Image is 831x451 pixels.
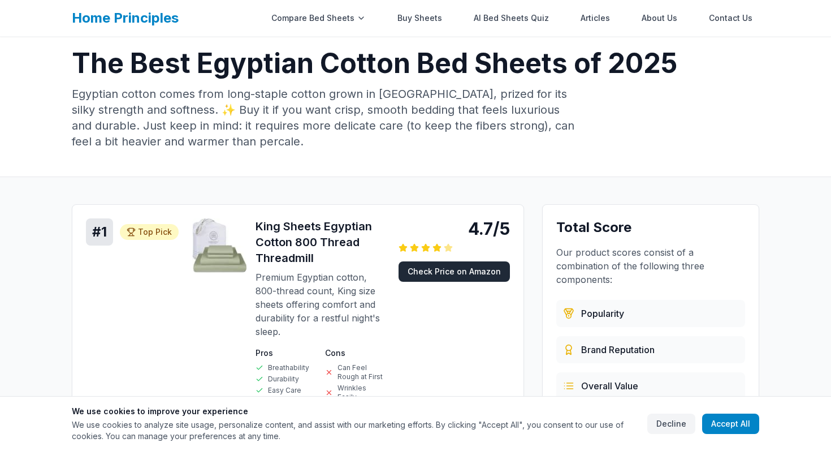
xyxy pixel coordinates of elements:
[325,347,386,359] h4: Cons
[556,336,745,363] div: Evaluated from brand history, quality standards, and market presence
[556,372,745,400] div: Combines price, quality, durability, and customer satisfaction
[556,300,745,327] div: Based on customer reviews, ratings, and sales data
[325,384,386,402] li: Wrinkles Easily
[72,10,179,26] a: Home Principles
[192,218,246,273] img: King Sheets Egyptian Cotton 800 Thread Threadmill - Cotton product image
[581,379,638,393] span: Overall Value
[86,218,113,246] div: # 1
[256,363,316,372] li: Breathability
[467,7,556,29] a: AI Bed Sheets Quiz
[399,261,510,282] a: Check Price on Amazon
[256,218,385,266] h3: King Sheets Egyptian Cotton 800 Thread Threadmill
[574,7,617,29] a: Articles
[556,246,745,286] p: Our product scores consist of a combination of the following three components:
[702,414,759,434] button: Accept All
[72,419,638,442] p: We use cookies to analyze site usage, personalize content, and assist with our marketing efforts....
[265,7,373,29] div: Compare Bed Sheets
[399,218,510,239] div: 4.7/5
[647,414,695,434] button: Decline
[581,343,655,356] span: Brand Reputation
[635,7,684,29] a: About Us
[138,226,172,238] span: Top Pick
[72,406,638,417] h3: We use cookies to improve your experience
[72,50,759,77] h1: The Best Egyptian Cotton Bed Sheets of 2025
[325,363,386,381] li: Can Feel Rough at First
[256,347,316,359] h4: Pros
[256,386,316,395] li: Easy Care
[702,7,759,29] a: Contact Us
[556,218,745,237] h3: Total Score
[256,375,316,384] li: Durability
[72,86,578,149] p: Egyptian cotton comes from long-staple cotton grown in [GEOGRAPHIC_DATA], prized for its silky st...
[391,7,449,29] a: Buy Sheets
[581,307,624,320] span: Popularity
[256,270,385,338] p: Premium Egyptian cotton, 800-thread count, King size sheets offering comfort and durability for a...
